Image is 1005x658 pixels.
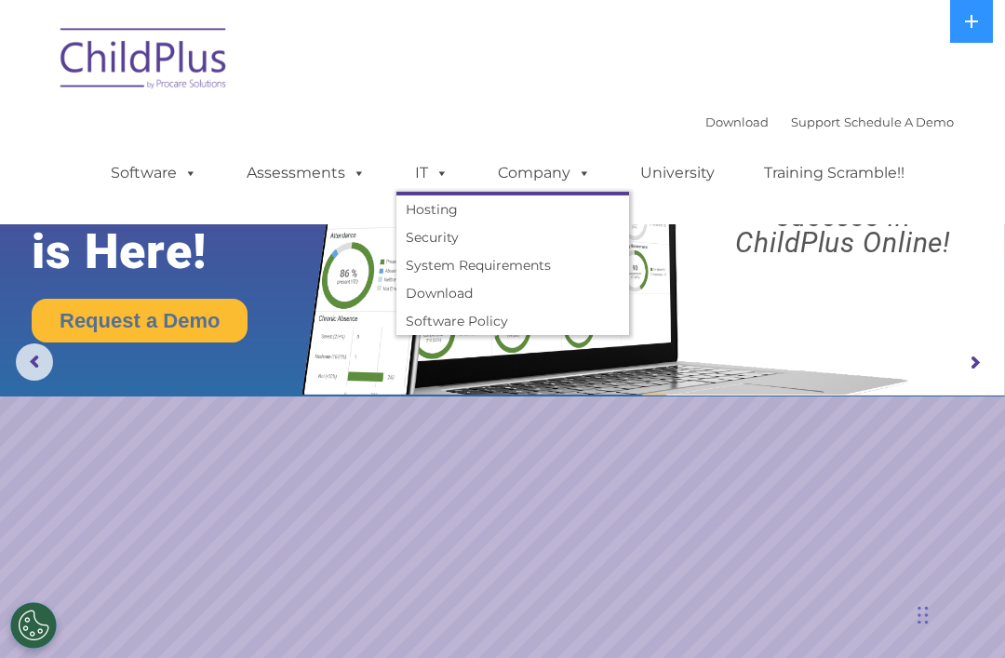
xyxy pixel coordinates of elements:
[745,154,923,192] a: Training Scramble!!
[694,126,993,256] rs-layer: Boost your productivity and streamline your success in ChildPlus Online!
[396,307,629,335] a: Software Policy
[396,223,629,251] a: Security
[396,279,629,307] a: Download
[228,154,384,192] a: Assessments
[396,195,629,223] a: Hosting
[912,569,1005,658] iframe: Chat Widget
[791,114,840,129] a: Support
[10,602,57,649] button: Cookies Settings
[705,114,954,129] font: |
[844,114,954,129] a: Schedule A Demo
[92,154,216,192] a: Software
[479,154,610,192] a: Company
[622,154,733,192] a: University
[918,587,929,643] div: Drag
[51,15,237,108] img: ChildPlus by Procare Solutions
[396,154,467,192] a: IT
[32,114,353,279] rs-layer: The Future of ChildPlus is Here!
[705,114,769,129] a: Download
[32,299,248,342] a: Request a Demo
[396,251,629,279] a: System Requirements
